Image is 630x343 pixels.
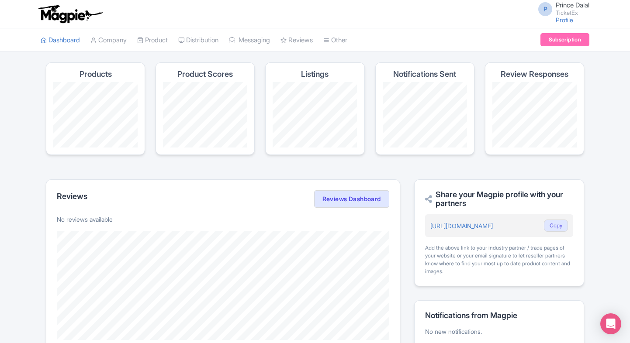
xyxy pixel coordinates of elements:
p: No reviews available [57,215,389,224]
a: Subscription [540,33,589,46]
a: Reviews [280,28,313,52]
h4: Listings [301,70,329,79]
h2: Share your Magpie profile with your partners [425,190,573,208]
h4: Product Scores [177,70,233,79]
div: Open Intercom Messenger [600,313,621,334]
p: No new notifications. [425,327,573,336]
div: Add the above link to your industry partner / trade pages of your website or your email signature... [425,244,573,275]
h2: Notifications from Magpie [425,311,573,320]
h2: Reviews [57,192,87,201]
img: logo-ab69f6fb50320c5b225c76a69d11143b.png [36,4,104,24]
a: Messaging [229,28,270,52]
button: Copy [544,220,568,232]
a: Profile [556,16,573,24]
span: P [538,2,552,16]
a: Other [323,28,347,52]
h4: Notifications Sent [393,70,456,79]
a: P Prince Dalal TicketEx [533,2,589,16]
a: Product [137,28,168,52]
a: [URL][DOMAIN_NAME] [430,222,493,230]
a: Distribution [178,28,218,52]
h4: Products [80,70,112,79]
a: Company [90,28,127,52]
a: Dashboard [41,28,80,52]
a: Reviews Dashboard [314,190,389,208]
small: TicketEx [556,10,589,16]
h4: Review Responses [501,70,568,79]
span: Prince Dalal [556,1,589,9]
